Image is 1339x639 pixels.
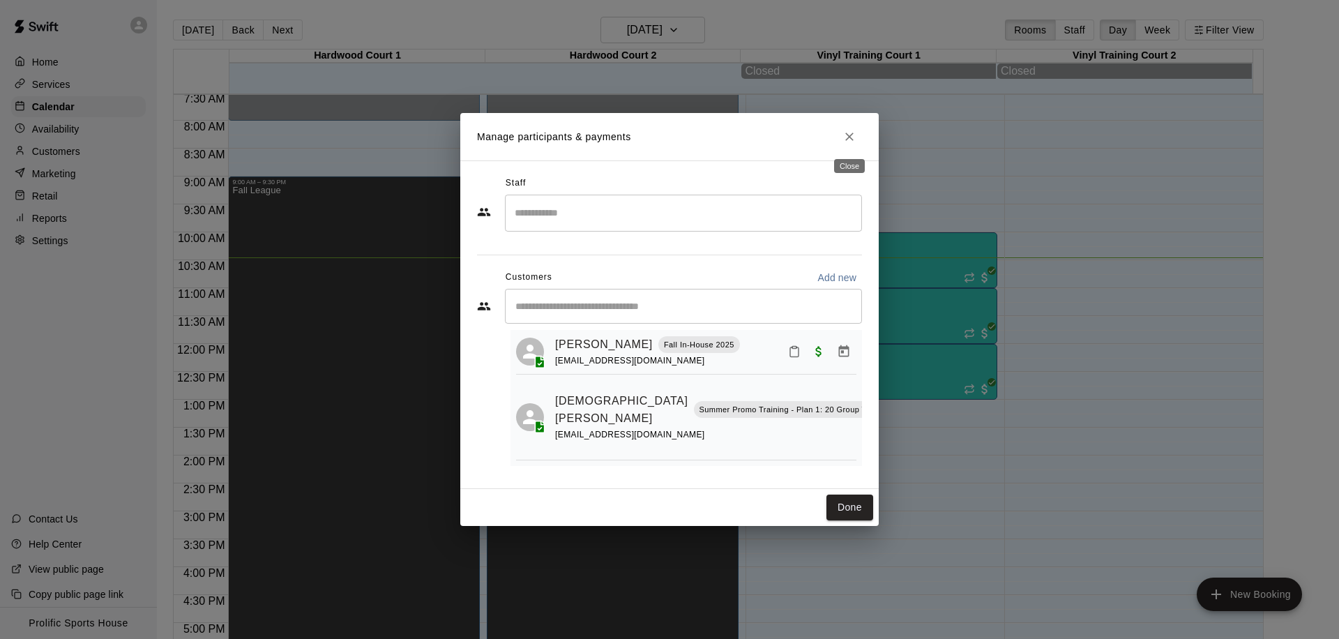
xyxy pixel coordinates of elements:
p: Add new [817,271,856,285]
p: Manage participants & payments [477,130,631,144]
p: Summer Promo Training - Plan 1: 20 Group Training Sessions Per Month [699,404,969,416]
a: [PERSON_NAME] [555,336,653,354]
p: Fall In-House 2025 [664,339,734,351]
span: Customers [506,266,552,289]
button: Add new [812,266,862,289]
button: Manage bookings & payment [831,339,856,364]
button: Done [826,495,873,520]
span: Staff [506,172,526,195]
button: Mark attendance [782,340,806,363]
div: SUFI RANDHAWA [516,403,544,431]
span: Paid with Credit [806,345,831,357]
div: Search staff [505,195,862,232]
span: [EMAIL_ADDRESS][DOMAIN_NAME] [555,356,705,366]
button: Close [837,124,862,149]
svg: Customers [477,299,491,313]
svg: Staff [477,205,491,219]
span: [EMAIL_ADDRESS][DOMAIN_NAME] [555,430,705,439]
div: Jay Chahal [516,338,544,366]
div: Start typing to search customers... [505,289,862,324]
a: [DEMOGRAPHIC_DATA][PERSON_NAME] [555,392,688,428]
div: Close [834,159,865,173]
